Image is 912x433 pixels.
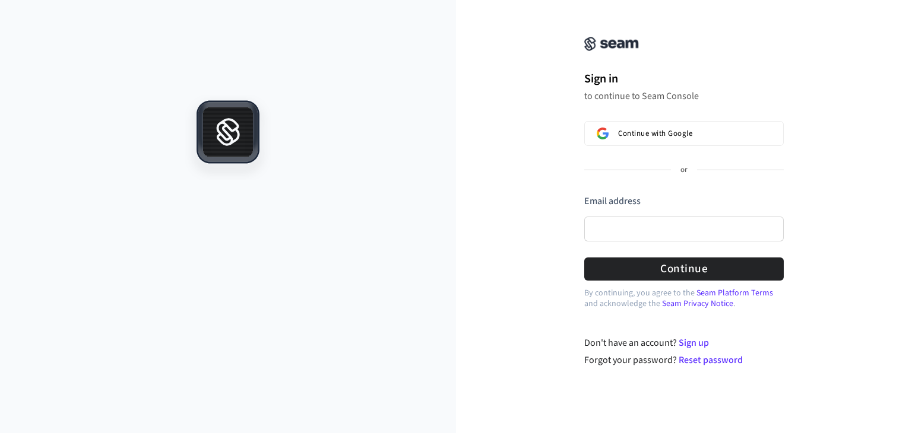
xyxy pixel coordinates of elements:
[584,195,641,208] label: Email address
[680,165,688,176] p: or
[679,354,743,367] a: Reset password
[679,336,709,349] a: Sign up
[584,336,784,350] div: Don't have an account?
[584,257,784,281] button: Continue
[696,287,773,299] a: Seam Platform Terms
[597,128,609,139] img: Sign in with Google
[584,288,784,309] p: By continuing, you agree to the and acknowledge the .
[584,121,784,146] button: Sign in with GoogleContinue with Google
[618,129,692,138] span: Continue with Google
[662,298,733,310] a: Seam Privacy Notice
[584,37,639,51] img: Seam Console
[584,90,784,102] p: to continue to Seam Console
[584,353,784,367] div: Forgot your password?
[584,70,784,88] h1: Sign in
